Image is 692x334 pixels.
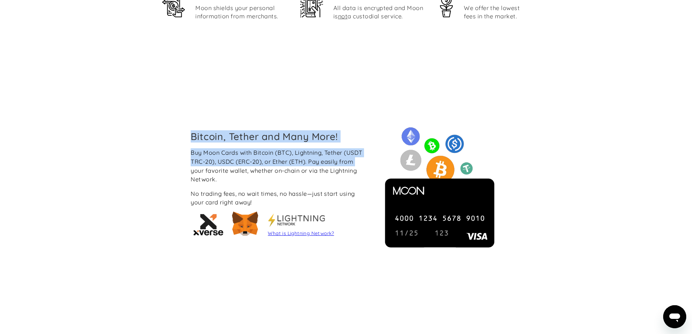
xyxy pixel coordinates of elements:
[191,210,227,239] img: xVerse
[195,4,288,21] div: Moon shields your personal information from merchants.
[338,13,347,20] span: not
[229,208,261,240] img: Metamask
[333,4,426,21] div: All data is encrypted and Moon is a custodial service.
[268,230,334,236] a: What is Lightning Network?
[663,305,686,328] iframe: Button to launch messaging window
[191,131,367,142] h2: Bitcoin, Tether and Many More!
[191,189,367,207] div: No trading fees, no wait times, no hassle—just start using your card right away!
[378,126,502,249] img: Moon cards can be purchased with a variety of cryptocurrency including Bitcoin, Lightning, USDC, ...
[464,4,530,21] div: We offer the lowest fees in the market.
[191,148,367,184] div: Buy Moon Cards with Bitcoin (BTC), Lightning, Tether (USDT TRC-20), USDC (ERC-20), or Ether (ETH)...
[268,213,325,227] img: Metamask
